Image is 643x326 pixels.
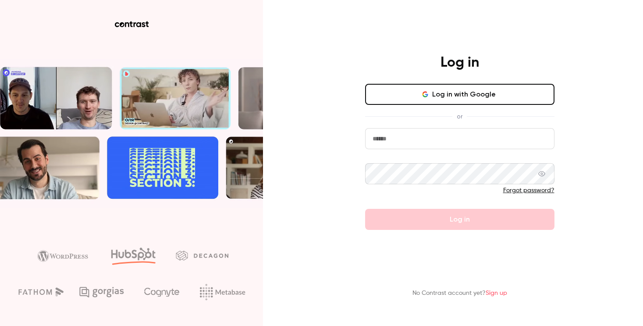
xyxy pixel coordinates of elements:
span: or [452,112,467,121]
button: Log in with Google [365,84,554,105]
a: Forgot password? [503,187,554,193]
h4: Log in [441,54,479,72]
p: No Contrast account yet? [412,289,507,298]
img: decagon [176,251,228,260]
a: Sign up [486,290,507,296]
